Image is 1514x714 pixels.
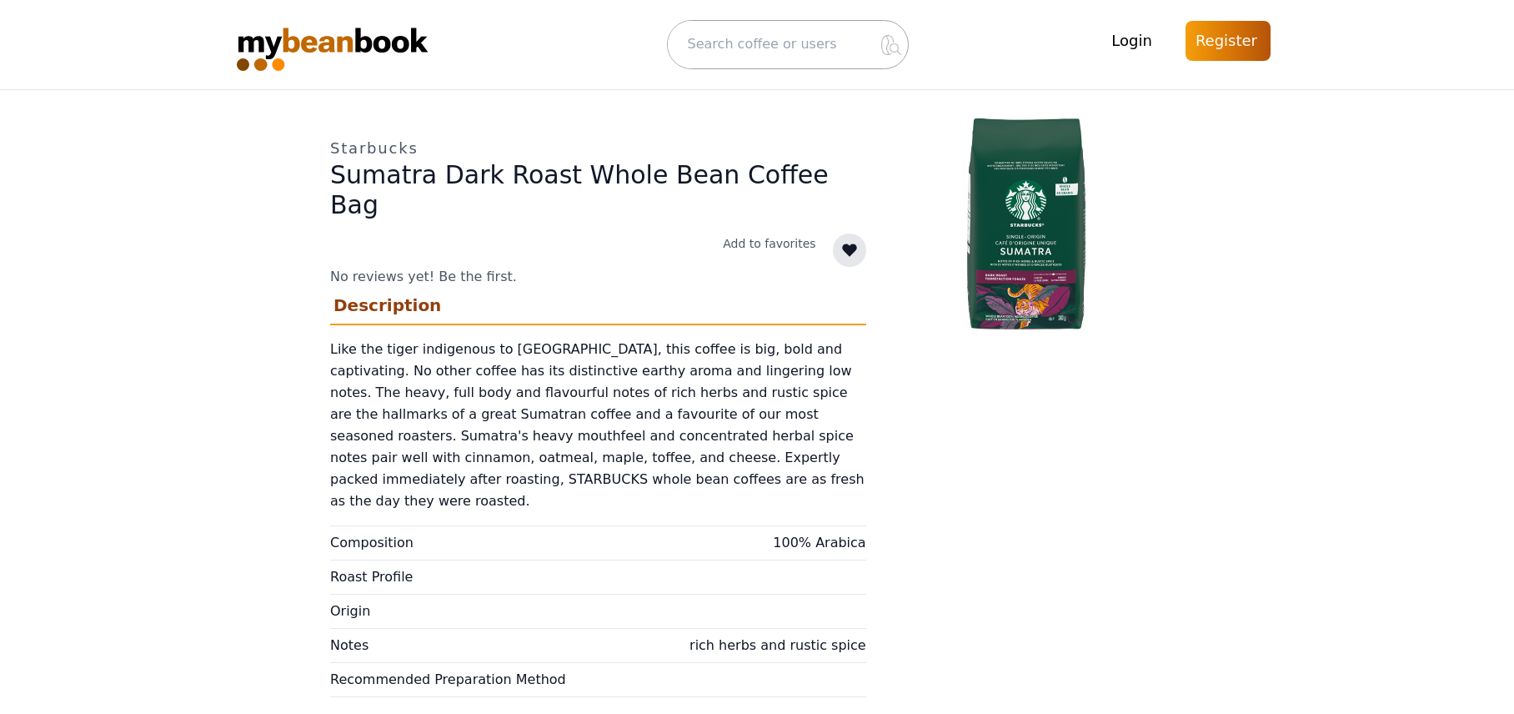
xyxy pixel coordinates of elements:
span: Notes [330,636,368,656]
a: Register [1186,21,1277,61]
input: Search coffee or users [668,21,875,68]
span: Recommended Preparation Method [330,670,566,690]
span: rich herbs and rustic spice [689,636,866,656]
img: coffee-bean.png [881,35,901,55]
a: Description [330,287,866,325]
span: Origin [330,601,370,621]
span: Roast Profile [330,567,413,587]
span: Composition [330,533,414,553]
span: 100% Arabica [773,533,865,553]
a: Login [1101,21,1172,61]
button: Login [1101,21,1166,61]
img: MyBeanBook [237,18,464,71]
button: Register [1186,21,1271,61]
button: Add to favorites [723,235,815,252]
h1: Sumatra Dark Roast Whole Bean Coffee Bag [330,160,866,220]
p: Like the tiger indigenous to [GEOGRAPHIC_DATA], this coffee is big, bold and captivating. No othe... [330,339,866,512]
h2: Starbucks [330,137,866,160]
img: image.png [920,117,1133,330]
